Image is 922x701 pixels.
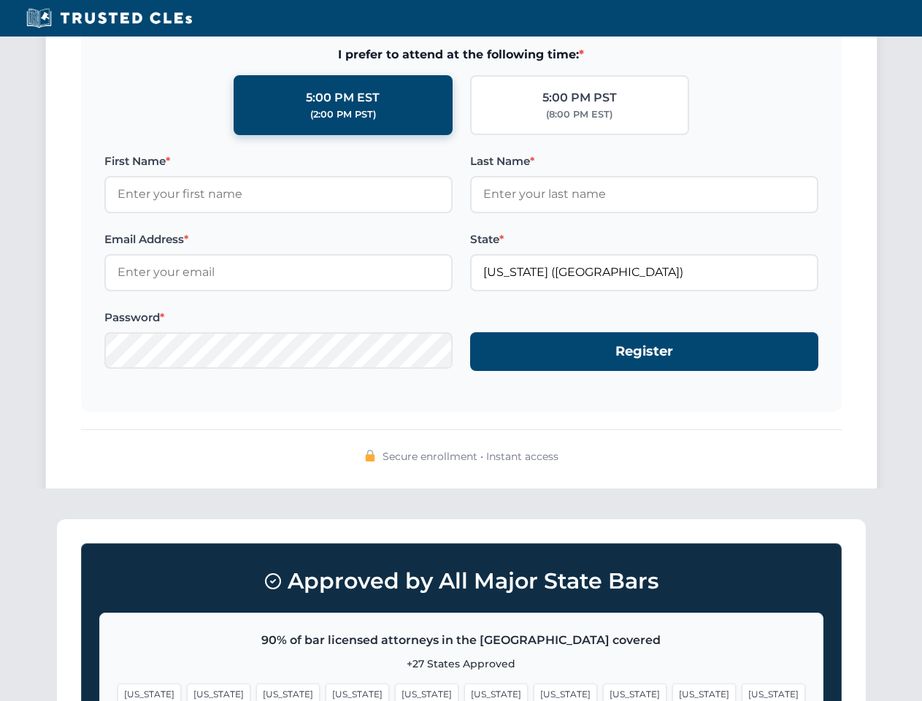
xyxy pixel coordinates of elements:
[470,332,818,371] button: Register
[470,176,818,212] input: Enter your last name
[104,45,818,64] span: I prefer to attend at the following time:
[306,88,380,107] div: 5:00 PM EST
[470,153,818,170] label: Last Name
[104,231,453,248] label: Email Address
[542,88,617,107] div: 5:00 PM PST
[470,231,818,248] label: State
[99,562,823,601] h3: Approved by All Major State Bars
[364,450,376,461] img: 🔒
[104,176,453,212] input: Enter your first name
[118,631,805,650] p: 90% of bar licensed attorneys in the [GEOGRAPHIC_DATA] covered
[383,448,558,464] span: Secure enrollment • Instant access
[310,107,376,122] div: (2:00 PM PST)
[104,309,453,326] label: Password
[546,107,612,122] div: (8:00 PM EST)
[22,7,196,29] img: Trusted CLEs
[104,153,453,170] label: First Name
[470,254,818,291] input: Florida (FL)
[118,656,805,672] p: +27 States Approved
[104,254,453,291] input: Enter your email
